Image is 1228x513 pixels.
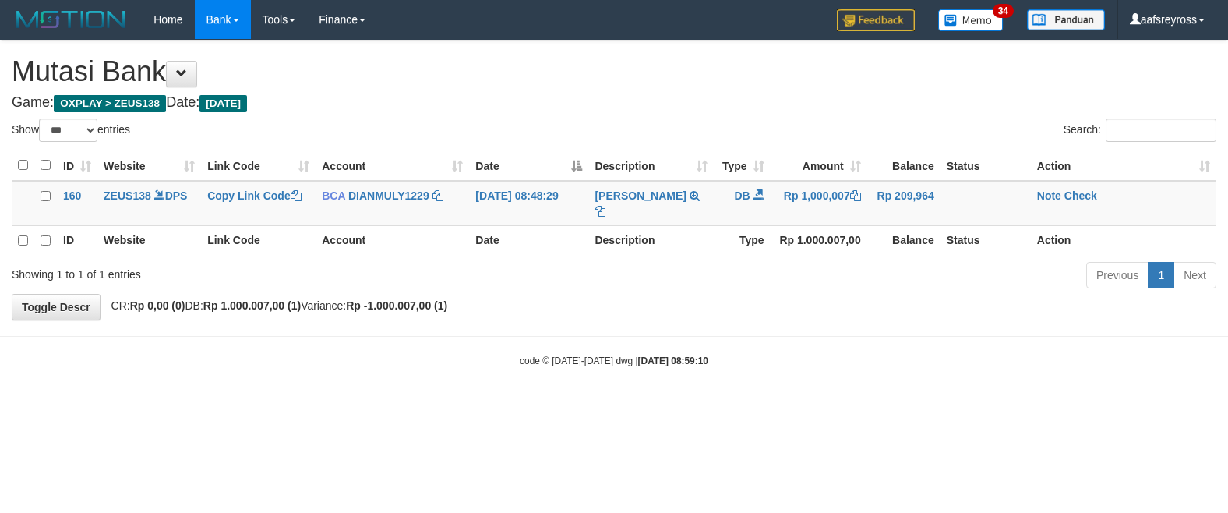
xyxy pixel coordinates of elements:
a: Check [1064,189,1097,202]
h1: Mutasi Bank [12,56,1216,87]
th: Link Code [201,225,316,256]
span: 160 [63,189,81,202]
select: Showentries [39,119,97,142]
th: Description [588,225,713,256]
td: DPS [97,181,201,226]
span: DB [734,189,750,202]
th: Action: activate to sort column ascending [1031,150,1216,181]
strong: Rp -1.000.007,00 (1) [346,299,447,312]
td: [DATE] 08:48:29 [469,181,588,226]
a: [PERSON_NAME] [595,189,686,202]
th: Balance [867,225,940,256]
strong: Rp 0,00 (0) [130,299,185,312]
a: Copy DIANMULY1229 to clipboard [432,189,443,202]
img: Feedback.jpg [837,9,915,31]
input: Search: [1106,119,1216,142]
a: Previous [1086,262,1149,288]
th: ID [57,225,97,256]
a: ZEUS138 [104,189,151,202]
div: Showing 1 to 1 of 1 entries [12,260,500,282]
td: Rp 1,000,007 [771,181,867,226]
th: Status [940,150,1031,181]
th: Action [1031,225,1216,256]
a: 1 [1148,262,1174,288]
th: Description: activate to sort column ascending [588,150,713,181]
small: code © [DATE]-[DATE] dwg | [520,356,708,366]
strong: [DATE] 08:59:10 [638,356,708,366]
a: Toggle Descr [12,294,101,320]
strong: Rp 1.000.007,00 (1) [203,299,301,312]
label: Search: [1064,119,1216,142]
span: BCA [322,189,345,202]
th: Rp 1.000.007,00 [771,225,867,256]
a: DIANMULY1229 [348,189,429,202]
label: Show entries [12,119,130,142]
a: Copy SADAM HAPIPI to clipboard [595,205,605,218]
th: Date: activate to sort column descending [469,150,588,181]
img: MOTION_logo.png [12,8,130,31]
img: panduan.png [1027,9,1105,30]
span: CR: DB: Variance: [104,299,448,312]
th: Link Code: activate to sort column ascending [201,150,316,181]
th: Account [316,225,469,256]
img: Button%20Memo.svg [938,9,1004,31]
th: Status [940,225,1031,256]
th: Amount: activate to sort column ascending [771,150,867,181]
span: 34 [993,4,1014,18]
th: Account: activate to sort column ascending [316,150,469,181]
a: Copy Rp 1,000,007 to clipboard [850,189,861,202]
th: Type: activate to sort column ascending [714,150,771,181]
th: ID: activate to sort column ascending [57,150,97,181]
th: Type [714,225,771,256]
span: OXPLAY > ZEUS138 [54,95,166,112]
span: [DATE] [199,95,247,112]
a: Copy Link Code [207,189,302,202]
td: Rp 209,964 [867,181,940,226]
th: Balance [867,150,940,181]
h4: Game: Date: [12,95,1216,111]
th: Website [97,225,201,256]
th: Date [469,225,588,256]
a: Note [1037,189,1061,202]
a: Next [1173,262,1216,288]
th: Website: activate to sort column ascending [97,150,201,181]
